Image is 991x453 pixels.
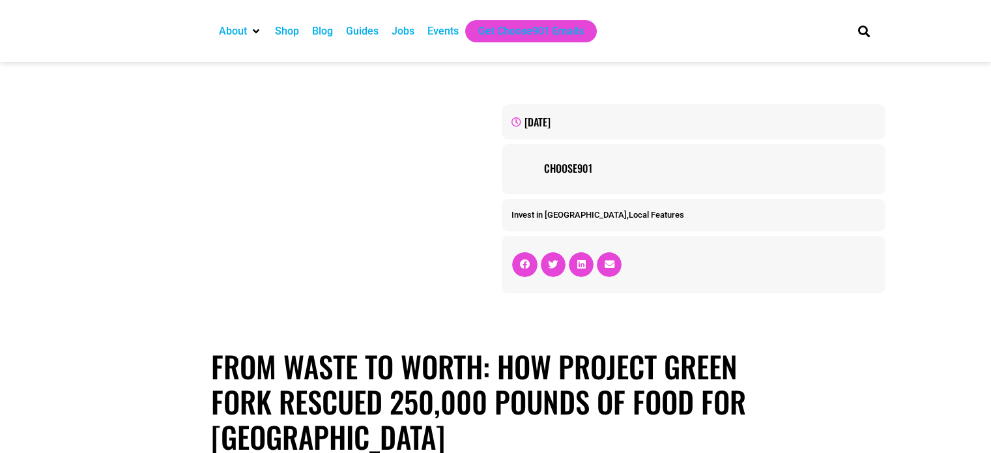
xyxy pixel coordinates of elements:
[544,160,875,176] a: Choose901
[569,252,594,277] div: Share on linkedin
[212,20,835,42] nav: Main nav
[629,210,684,220] a: Local Features
[346,23,379,39] a: Guides
[597,252,622,277] div: Share on email
[212,20,268,42] div: About
[275,23,299,39] a: Shop
[312,23,333,39] a: Blog
[541,252,566,277] div: Share on twitter
[427,23,459,39] a: Events
[219,23,247,39] a: About
[512,252,537,277] div: Share on facebook
[511,154,538,180] img: Picture of Choose901
[511,210,684,220] span: ,
[478,23,584,39] a: Get Choose901 Emails
[392,23,414,39] a: Jobs
[524,114,551,130] time: [DATE]
[511,210,627,220] a: Invest in [GEOGRAPHIC_DATA]
[853,20,874,42] div: Search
